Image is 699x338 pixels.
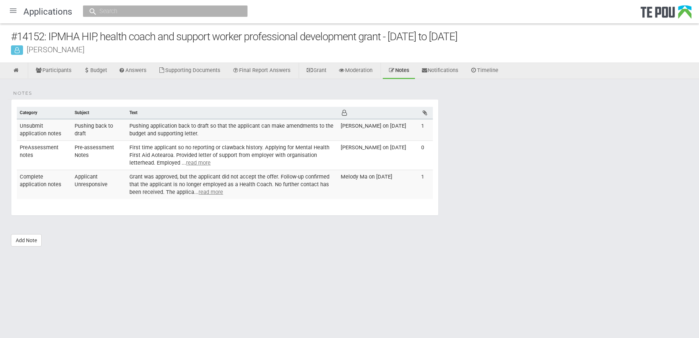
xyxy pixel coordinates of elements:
[418,141,433,170] td: 0
[11,46,699,53] div: [PERSON_NAME]
[186,159,211,166] u: read more
[13,90,32,97] span: Notes
[383,63,415,79] a: Notes
[338,119,418,141] td: [PERSON_NAME] on [DATE]
[72,141,126,170] td: Pre-assessment Notes
[113,63,152,79] a: Answers
[338,141,418,170] td: [PERSON_NAME] on [DATE]
[338,170,418,199] td: Melody Ma on [DATE]
[17,107,72,119] th: Category
[301,63,332,79] a: Grant
[126,170,338,199] td: Grant was approved, but the applicant did not accept the offer. Follow-up confirmed that the appl...
[418,119,433,141] td: 1
[97,7,226,15] input: Search
[78,63,113,79] a: Budget
[199,189,223,195] u: read more
[416,63,464,79] a: Notifications
[227,63,296,79] a: Final Report Answers
[333,63,378,79] a: Moderation
[17,119,72,141] td: Unsubmit application notes
[153,63,226,79] a: Supporting Documents
[72,119,126,141] td: Pushing back to draft
[126,107,338,119] th: Text
[11,234,42,247] a: Add Note
[30,63,77,79] a: Participants
[126,141,338,170] td: First time applicant so no reporting or clawback history. Applying for Mental Health First Aid Ao...
[17,170,72,199] td: Complete application notes
[17,141,72,170] td: PreAssessment notes
[418,170,433,199] td: 1
[72,107,126,119] th: Subject
[11,29,699,45] div: #14152: IPMHA HIP, health coach and support worker professional development grant - [DATE] to [DATE]
[126,119,338,141] td: Pushing application back to draft so that the applicant can make amendments to the budget and sup...
[72,170,126,199] td: Applicant Unresponsive
[465,63,504,79] a: Timeline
